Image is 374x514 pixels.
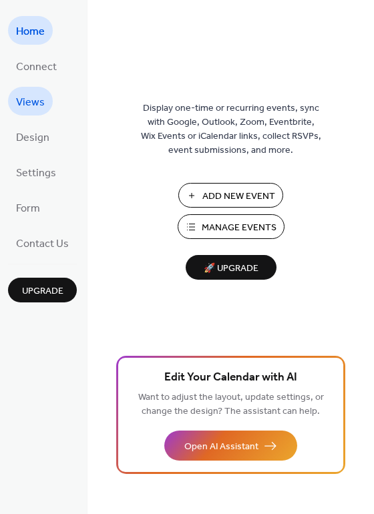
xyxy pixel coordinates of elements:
span: Settings [16,163,56,184]
button: Upgrade [8,278,77,302]
span: 🚀 Upgrade [194,260,268,278]
a: Views [8,87,53,115]
span: Views [16,92,45,113]
span: Manage Events [202,221,276,235]
span: Edit Your Calendar with AI [164,368,297,387]
a: Settings [8,158,64,186]
a: Home [8,16,53,45]
button: Add New Event [178,183,283,208]
span: Contact Us [16,234,69,254]
a: Connect [8,51,65,80]
a: Design [8,122,57,151]
span: Connect [16,57,57,77]
span: Design [16,127,49,148]
span: Display one-time or recurring events, sync with Google, Outlook, Zoom, Eventbrite, Wix Events or ... [141,101,321,158]
a: Form [8,193,48,222]
span: Want to adjust the layout, update settings, or change the design? The assistant can help. [138,389,324,421]
span: Home [16,21,45,42]
button: Manage Events [178,214,285,239]
span: Open AI Assistant [184,440,258,454]
span: Add New Event [202,190,275,204]
button: Open AI Assistant [164,431,297,461]
a: Contact Us [8,228,77,257]
span: Form [16,198,40,219]
button: 🚀 Upgrade [186,255,276,280]
span: Upgrade [22,284,63,298]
